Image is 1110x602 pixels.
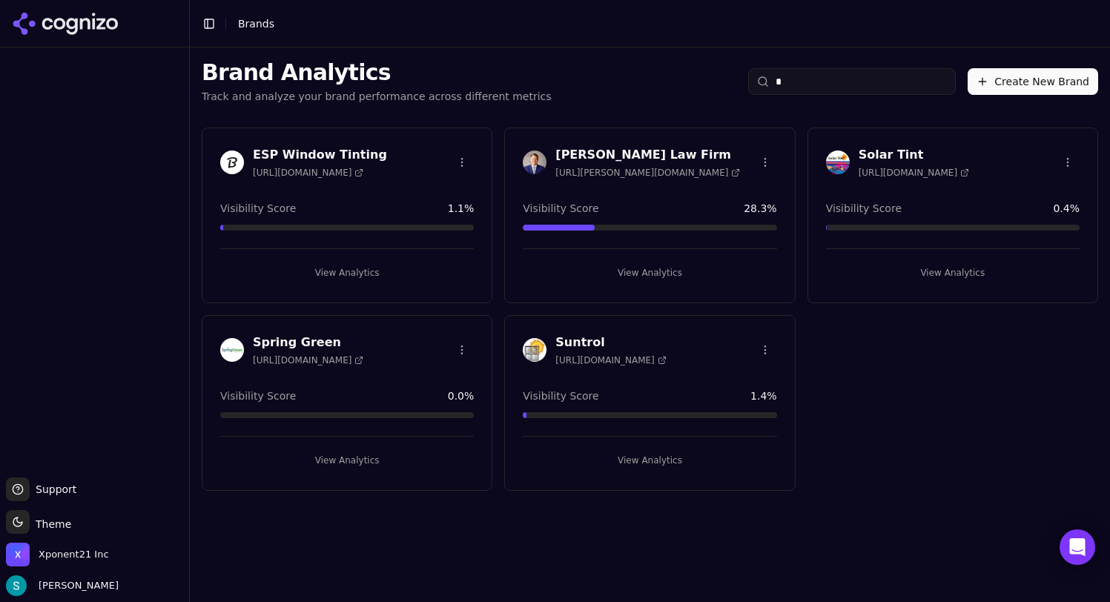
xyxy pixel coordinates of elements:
[826,150,850,174] img: Solar Tint
[220,150,244,174] img: ESP Window Tinting
[750,388,777,403] span: 1.4 %
[555,167,740,179] span: [URL][PERSON_NAME][DOMAIN_NAME]
[448,201,475,216] span: 1.1 %
[30,518,71,530] span: Theme
[1053,201,1080,216] span: 0.4 %
[238,18,274,30] span: Brands
[220,449,474,472] button: View Analytics
[523,388,598,403] span: Visibility Score
[448,388,475,403] span: 0.0 %
[555,334,666,351] h3: Suntrol
[555,146,740,164] h3: [PERSON_NAME] Law Firm
[6,543,30,566] img: Xponent21 Inc
[39,548,109,561] span: Xponent21 Inc
[253,334,363,351] h3: Spring Green
[202,59,552,86] h1: Brand Analytics
[523,338,546,362] img: Suntrol
[859,146,969,164] h3: Solar Tint
[253,146,387,164] h3: ESP Window Tinting
[859,167,969,179] span: [URL][DOMAIN_NAME]
[523,449,776,472] button: View Analytics
[523,201,598,216] span: Visibility Score
[238,16,274,31] nav: breadcrumb
[220,388,296,403] span: Visibility Score
[33,579,119,592] span: [PERSON_NAME]
[1060,529,1095,565] div: Open Intercom Messenger
[6,543,109,566] button: Open organization switcher
[826,261,1080,285] button: View Analytics
[744,201,776,216] span: 28.3 %
[523,150,546,174] img: Johnston Law Firm
[202,89,552,104] p: Track and analyze your brand performance across different metrics
[826,201,902,216] span: Visibility Score
[555,354,666,366] span: [URL][DOMAIN_NAME]
[220,261,474,285] button: View Analytics
[253,354,363,366] span: [URL][DOMAIN_NAME]
[30,482,76,497] span: Support
[220,201,296,216] span: Visibility Score
[220,338,244,362] img: Spring Green
[253,167,363,179] span: [URL][DOMAIN_NAME]
[6,575,27,596] img: Sam Volante
[968,68,1098,95] button: Create New Brand
[6,575,119,596] button: Open user button
[523,261,776,285] button: View Analytics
